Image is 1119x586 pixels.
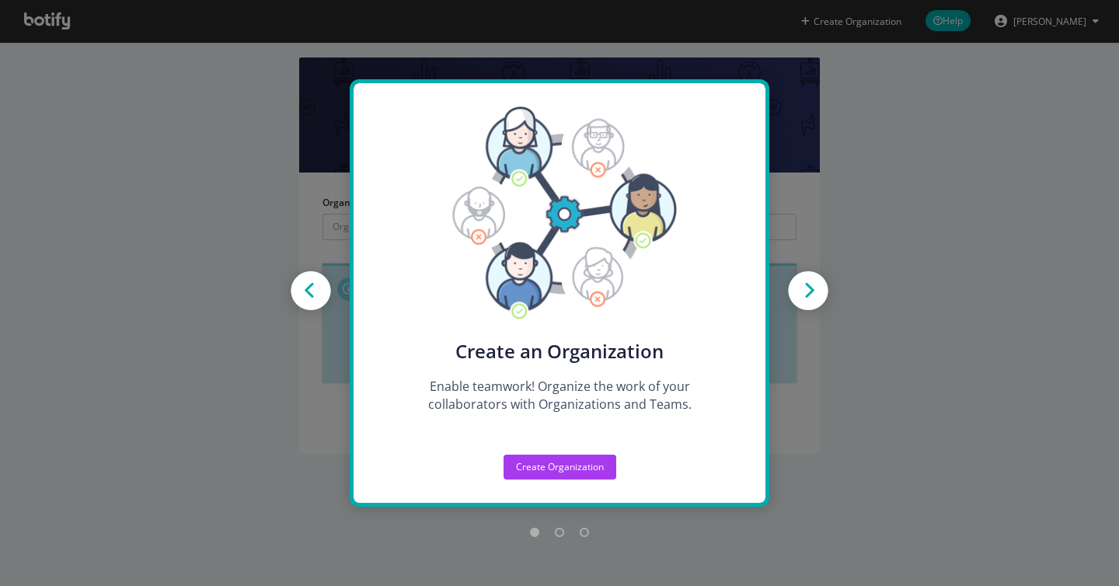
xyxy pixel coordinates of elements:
[773,257,843,327] img: Next arrow
[408,378,711,413] div: Enable teamwork! Organize the work of your collaborators with Organizations and Teams.
[504,455,616,480] button: Create Organization
[516,460,604,473] div: Create Organization
[442,106,676,321] img: Tutorial
[276,257,346,327] img: Prev arrow
[408,340,711,362] div: Create an Organization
